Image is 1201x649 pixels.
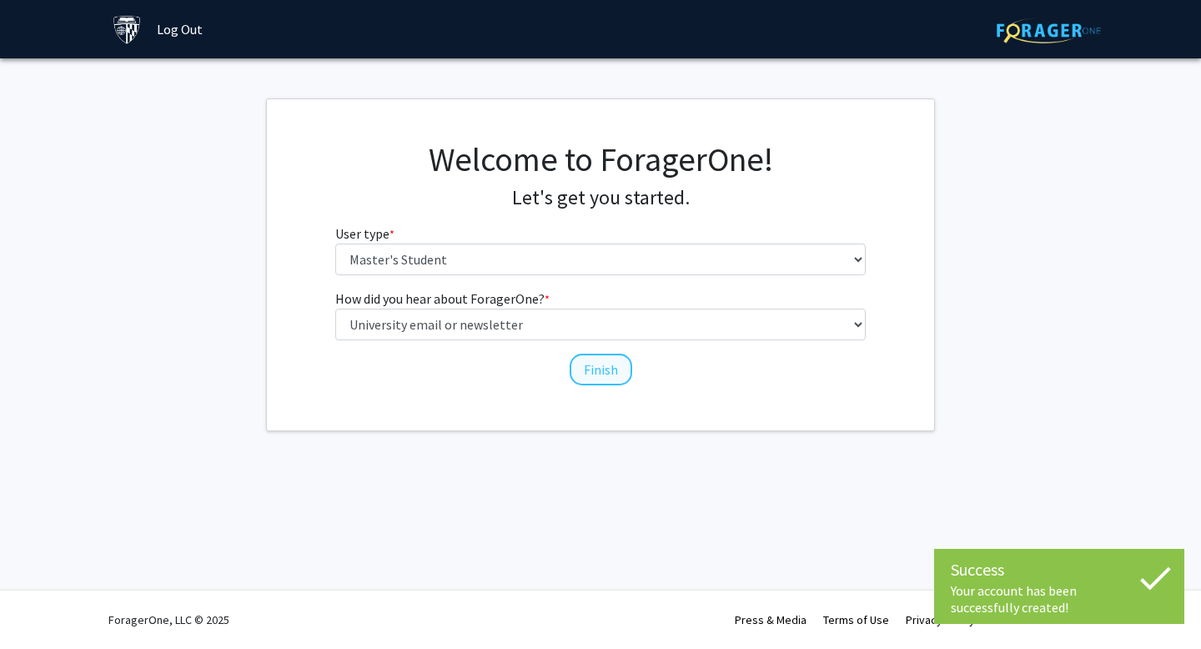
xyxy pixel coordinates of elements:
[335,224,394,244] label: User type
[906,612,975,627] a: Privacy Policy
[951,582,1168,616] div: Your account has been successfully created!
[570,354,632,385] button: Finish
[13,574,71,636] iframe: Chat
[335,139,867,179] h1: Welcome to ForagerOne!
[335,289,550,309] label: How did you hear about ForagerOne?
[113,15,142,44] img: Johns Hopkins University Logo
[335,186,867,210] h4: Let's get you started.
[735,612,807,627] a: Press & Media
[108,591,229,649] div: ForagerOne, LLC © 2025
[997,18,1101,43] img: ForagerOne Logo
[951,557,1168,582] div: Success
[823,612,889,627] a: Terms of Use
